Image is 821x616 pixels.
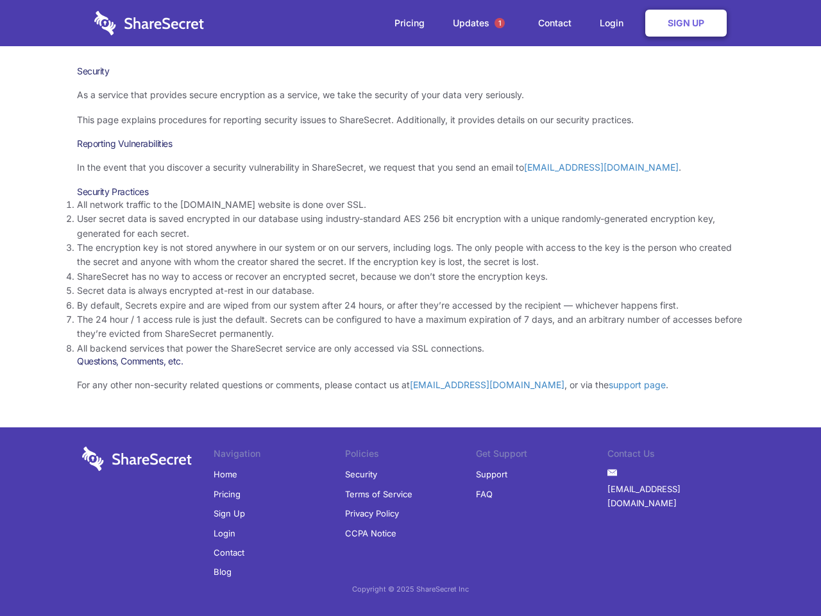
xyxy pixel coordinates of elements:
[77,341,744,355] li: All backend services that power the ShareSecret service are only accessed via SSL connections.
[77,355,744,367] h3: Questions, Comments, etc.
[77,212,744,241] li: User secret data is saved encrypted in our database using industry-standard AES 256 bit encryptio...
[77,198,744,212] li: All network traffic to the [DOMAIN_NAME] website is done over SSL.
[77,312,744,341] li: The 24 hour / 1 access rule is just the default. Secrets can be configured to have a maximum expi...
[476,447,607,465] li: Get Support
[214,465,237,484] a: Home
[525,3,584,43] a: Contact
[476,465,507,484] a: Support
[382,3,437,43] a: Pricing
[214,504,245,523] a: Sign Up
[77,269,744,284] li: ShareSecret has no way to access or recover an encrypted secret, because we don’t store the encry...
[524,162,679,173] a: [EMAIL_ADDRESS][DOMAIN_NAME]
[77,113,744,127] p: This page explains procedures for reporting security issues to ShareSecret. Additionally, it prov...
[214,543,244,562] a: Contact
[607,479,739,513] a: [EMAIL_ADDRESS][DOMAIN_NAME]
[77,186,744,198] h3: Security Practices
[345,447,477,465] li: Policies
[82,447,192,471] img: logo-wordmark-white-trans-d4663122ce5f474addd5e946df7df03e33cb6a1c49d2221995e7729f52c070b2.svg
[214,562,232,581] a: Blog
[609,379,666,390] a: support page
[77,65,744,77] h1: Security
[410,379,564,390] a: [EMAIL_ADDRESS][DOMAIN_NAME]
[94,11,204,35] img: logo-wordmark-white-trans-d4663122ce5f474addd5e946df7df03e33cb6a1c49d2221995e7729f52c070b2.svg
[645,10,727,37] a: Sign Up
[77,88,744,102] p: As a service that provides secure encryption as a service, we take the security of your data very...
[214,447,345,465] li: Navigation
[214,484,241,504] a: Pricing
[77,378,744,392] p: For any other non-security related questions or comments, please contact us at , or via the .
[345,465,377,484] a: Security
[214,524,235,543] a: Login
[476,484,493,504] a: FAQ
[77,138,744,150] h3: Reporting Vulnerabilities
[77,241,744,269] li: The encryption key is not stored anywhere in our system or on our servers, including logs. The on...
[77,284,744,298] li: Secret data is always encrypted at-rest in our database.
[587,3,643,43] a: Login
[77,160,744,175] p: In the event that you discover a security vulnerability in ShareSecret, we request that you send ...
[345,524,396,543] a: CCPA Notice
[345,504,399,523] a: Privacy Policy
[345,484,412,504] a: Terms of Service
[495,18,505,28] span: 1
[607,447,739,465] li: Contact Us
[77,298,744,312] li: By default, Secrets expire and are wiped from our system after 24 hours, or after they’re accesse...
